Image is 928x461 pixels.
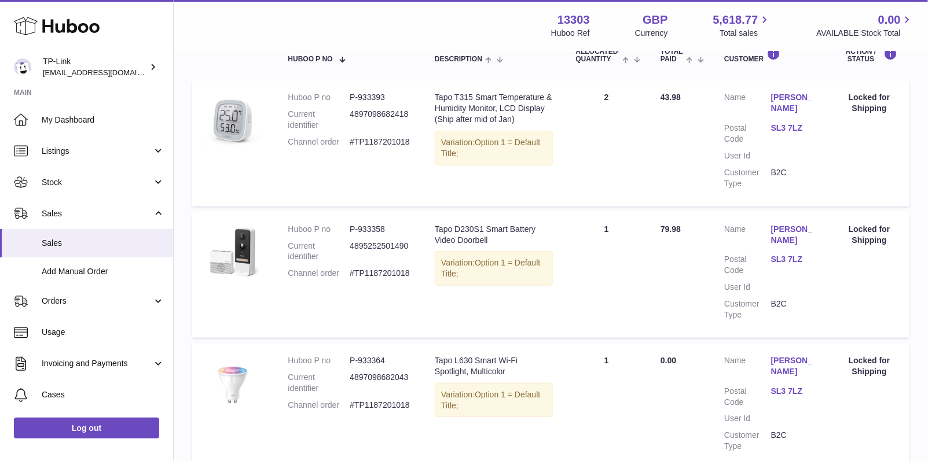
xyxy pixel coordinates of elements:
div: Tapo D230S1 Smart Battery Video Doorbell [435,224,552,246]
dd: P-933364 [350,355,412,366]
span: Total paid [661,48,683,63]
a: 5,618.77 Total sales [713,12,772,39]
dt: Postal Code [724,254,771,276]
div: Currency [635,28,668,39]
span: Sales [42,208,152,219]
a: SL3 7LZ [771,386,818,397]
span: Listings [42,146,152,157]
a: Log out [14,418,159,438]
span: Stock [42,177,152,188]
img: Tapo_T315_1_large_20221212093300h.jpg [204,92,262,150]
dd: #TP1187201018 [350,400,412,411]
div: Action / Status [841,47,898,63]
dt: Name [724,355,771,380]
dt: Postal Code [724,123,771,145]
dd: 4895252501490 [350,241,412,263]
span: Sales [42,238,164,249]
span: Cases [42,389,164,400]
span: Invoicing and Payments [42,358,152,369]
div: Tapo L630 Smart Wi-Fi Spotlight, Multicolor [435,355,552,377]
span: 0.00 [878,12,901,28]
span: 43.98 [661,93,681,102]
dt: Customer Type [724,430,771,452]
dt: Customer Type [724,298,771,320]
div: TP-Link [43,56,147,78]
a: [PERSON_NAME] [771,355,818,377]
dt: User Id [724,150,771,161]
div: Locked for Shipping [841,355,898,377]
dd: P-933358 [350,224,412,235]
dd: B2C [771,430,818,452]
span: Option 1 = Default Title; [441,258,540,278]
dt: Postal Code [724,386,771,408]
dt: Current identifier [288,372,350,394]
div: Tapo T315 Smart Temperature & Humidity Monitor, LCD Display (Ship after mid of Jan) [435,92,552,125]
a: [PERSON_NAME] [771,92,818,114]
strong: GBP [643,12,667,28]
div: Locked for Shipping [841,224,898,246]
a: 0.00 AVAILABLE Stock Total [816,12,914,39]
td: 1 [564,212,650,338]
dd: 4897098682418 [350,109,412,131]
dd: B2C [771,298,818,320]
span: Orders [42,296,152,307]
span: 0.00 [661,356,676,365]
a: [PERSON_NAME] [771,224,818,246]
span: [EMAIL_ADDRESS][DOMAIN_NAME] [43,68,170,77]
div: Variation: [435,251,552,286]
span: Add Manual Order [42,266,164,277]
img: gaby.chen@tp-link.com [14,58,31,76]
span: Description [435,56,482,63]
dd: #TP1187201018 [350,268,412,279]
span: Total sales [720,28,771,39]
div: Customer [724,47,817,63]
div: Variation: [435,131,552,165]
span: 5,618.77 [713,12,758,28]
dt: User Id [724,282,771,293]
dt: Huboo P no [288,92,350,103]
span: ALLOCATED Quantity [576,48,619,63]
dt: Channel order [288,137,350,147]
span: Option 1 = Default Title; [441,138,540,158]
dt: Huboo P no [288,355,350,366]
img: D230S1main.jpg [204,224,262,282]
span: Usage [42,327,164,338]
dt: Current identifier [288,241,350,263]
div: Variation: [435,383,552,418]
dt: Channel order [288,400,350,411]
dt: Customer Type [724,167,771,189]
span: AVAILABLE Stock Total [816,28,914,39]
td: 2 [564,80,650,206]
dt: Name [724,92,771,117]
span: 79.98 [661,224,681,234]
a: SL3 7LZ [771,123,818,134]
dt: User Id [724,413,771,424]
dt: Name [724,224,771,249]
img: Tapo_L630_01_large_20220706070413f.jpg [204,355,262,413]
span: Option 1 = Default Title; [441,390,540,410]
a: SL3 7LZ [771,254,818,265]
strong: 13303 [557,12,590,28]
dt: Channel order [288,268,350,279]
span: Huboo P no [288,56,333,63]
dt: Current identifier [288,109,350,131]
dd: B2C [771,167,818,189]
div: Locked for Shipping [841,92,898,114]
span: My Dashboard [42,115,164,126]
div: Huboo Ref [551,28,590,39]
dd: #TP1187201018 [350,137,412,147]
dd: 4897098682043 [350,372,412,394]
dt: Huboo P no [288,224,350,235]
dd: P-933393 [350,92,412,103]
